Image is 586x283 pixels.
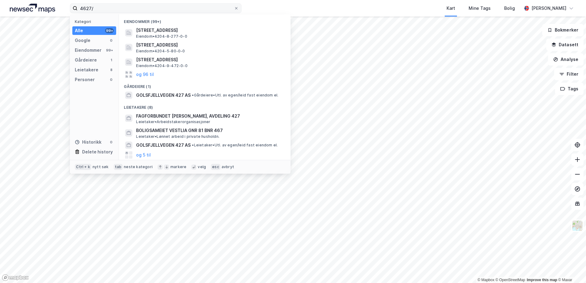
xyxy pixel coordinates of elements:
[82,148,113,156] div: Delete history
[109,77,114,82] div: 0
[546,39,584,51] button: Datasett
[10,4,55,13] img: logo.a4113a55bc3d86da70a041830d287a7e.svg
[109,67,114,72] div: 8
[504,5,515,12] div: Bolig
[211,164,220,170] div: esc
[93,164,109,169] div: nytt søk
[109,58,114,62] div: 1
[527,278,557,282] a: Improve this map
[75,37,90,44] div: Google
[75,138,101,146] div: Historikk
[572,220,583,232] img: Z
[136,27,283,34] span: [STREET_ADDRESS]
[105,28,114,33] div: 99+
[105,48,114,53] div: 99+
[136,112,283,120] span: FAGFORBUNDET [PERSON_NAME], AVDELING 427
[75,76,95,83] div: Personer
[555,83,584,95] button: Tags
[192,143,278,148] span: Leietaker • Utl. av egen/leid fast eiendom el.
[198,164,206,169] div: velg
[170,164,186,169] div: markere
[136,71,154,78] button: og 96 til
[542,24,584,36] button: Bokmerker
[192,93,278,98] span: Gårdeiere • Utl. av egen/leid fast eiendom el.
[222,164,234,169] div: avbryt
[124,164,153,169] div: neste kategori
[75,19,116,24] div: Kategori
[192,143,194,147] span: •
[469,5,491,12] div: Mine Tags
[531,5,566,12] div: [PERSON_NAME]
[136,92,191,99] span: GOLSFJELLVEGEN 427 AS
[136,34,187,39] span: Eiendom • 4204-8-277-0-0
[136,49,185,54] span: Eiendom • 4204-5-80-0-0
[109,140,114,145] div: 0
[75,47,101,54] div: Eiendommer
[78,4,234,13] input: Søk på adresse, matrikkel, gårdeiere, leietakere eller personer
[136,134,219,139] span: Leietaker • Lønnet arbeid i private husholdn.
[75,66,98,74] div: Leietakere
[119,79,291,90] div: Gårdeiere (1)
[554,68,584,80] button: Filter
[2,274,29,281] a: Mapbox homepage
[75,164,91,170] div: Ctrl + k
[136,141,191,149] span: GOLSFJELLVEGEN 427 AS
[136,56,283,63] span: [STREET_ADDRESS]
[136,119,210,124] span: Leietaker • Arbeidstakerorganisasjoner
[114,164,123,170] div: tab
[119,100,291,111] div: Leietakere (8)
[192,93,194,97] span: •
[75,56,97,64] div: Gårdeiere
[548,53,584,66] button: Analyse
[478,278,494,282] a: Mapbox
[109,38,114,43] div: 0
[555,254,586,283] iframe: Chat Widget
[136,41,283,49] span: [STREET_ADDRESS]
[496,278,525,282] a: OpenStreetMap
[136,127,283,134] span: BOLIGSAMEIET VESTLIA GNR 81 BNR 467
[136,63,187,68] span: Eiendom • 4204-9-472-0-0
[75,27,83,34] div: Alle
[136,151,151,159] button: og 5 til
[447,5,455,12] div: Kart
[119,14,291,25] div: Eiendommer (99+)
